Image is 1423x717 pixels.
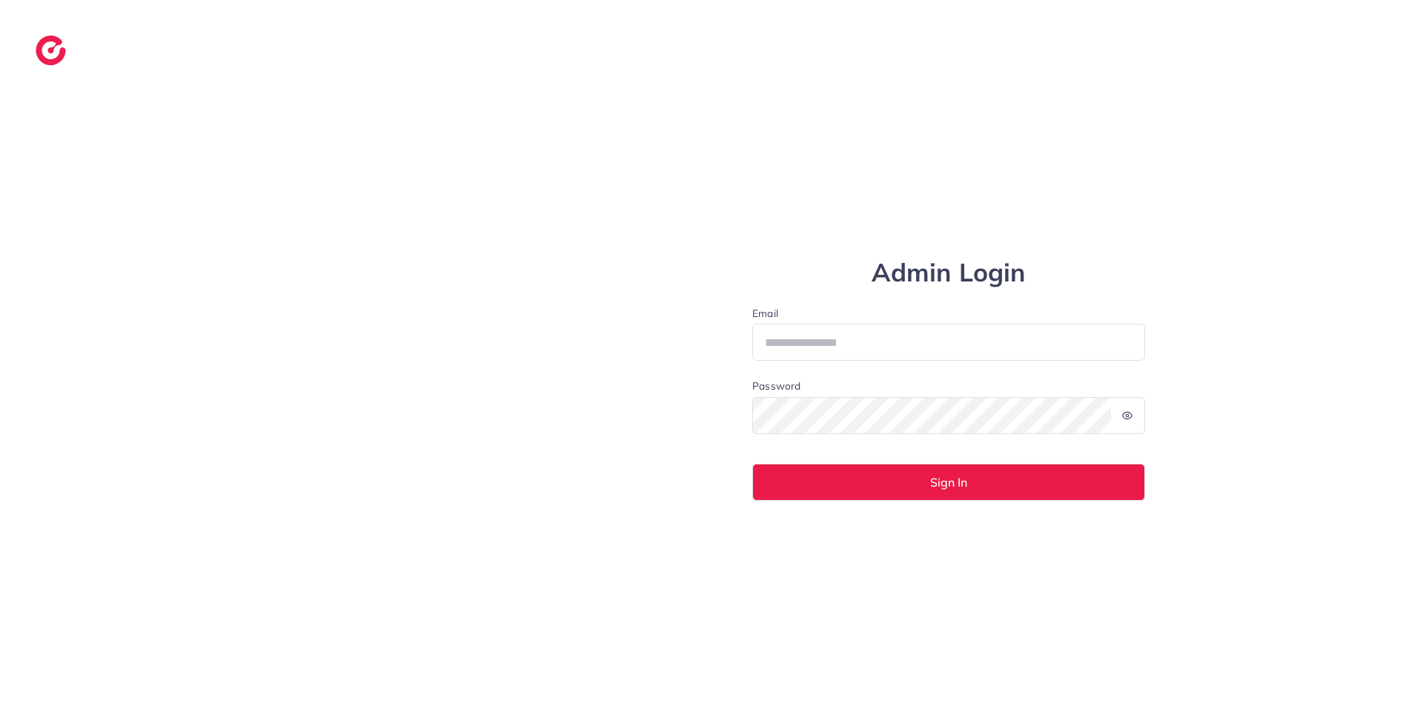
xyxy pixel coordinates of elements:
[36,36,66,65] img: logo
[752,258,1145,288] h1: Admin Login
[752,464,1145,501] button: Sign In
[752,378,800,393] label: Password
[930,476,967,488] span: Sign In
[752,306,1145,321] label: Email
